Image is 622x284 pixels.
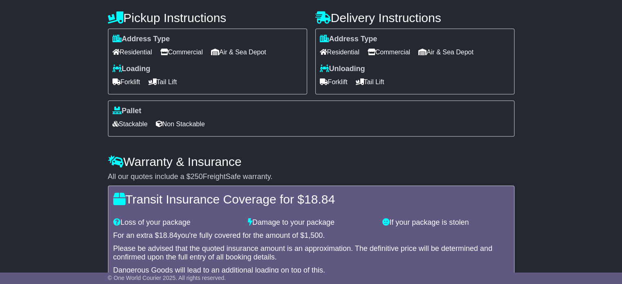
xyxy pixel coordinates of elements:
[304,231,323,239] span: 1,500
[320,46,359,58] span: Residential
[378,218,513,227] div: If your package is stolen
[320,35,377,44] label: Address Type
[113,231,509,240] div: For an extra $ you're fully covered for the amount of $ .
[159,231,177,239] span: 18.84
[211,46,266,58] span: Air & Sea Depot
[304,192,335,206] span: 18.84
[156,118,205,130] span: Non Stackable
[315,11,514,25] h4: Delivery Instructions
[356,76,384,88] span: Tail Lift
[108,275,226,281] span: © One World Courier 2025. All rights reserved.
[418,46,474,58] span: Air & Sea Depot
[368,46,410,58] span: Commercial
[112,118,148,130] span: Stackable
[112,76,140,88] span: Forklift
[113,192,509,206] h4: Transit Insurance Coverage for $
[109,218,244,227] div: Loss of your package
[320,76,348,88] span: Forklift
[148,76,177,88] span: Tail Lift
[191,172,203,181] span: 250
[112,46,152,58] span: Residential
[108,172,514,181] div: All our quotes include a $ FreightSafe warranty.
[112,107,141,116] label: Pallet
[244,218,378,227] div: Damage to your package
[112,35,170,44] label: Address Type
[160,46,203,58] span: Commercial
[112,65,150,74] label: Loading
[320,65,365,74] label: Unloading
[113,244,509,262] div: Please be advised that the quoted insurance amount is an approximation. The definitive price will...
[108,11,307,25] h4: Pickup Instructions
[113,266,509,275] div: Dangerous Goods will lead to an additional loading on top of this.
[108,155,514,168] h4: Warranty & Insurance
